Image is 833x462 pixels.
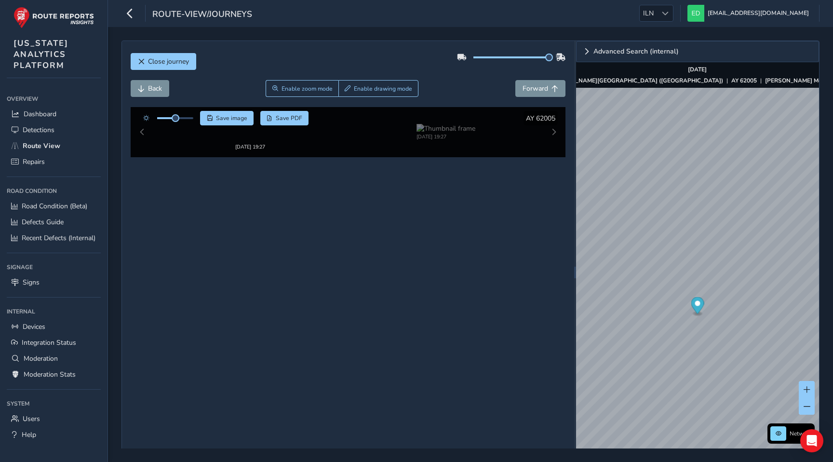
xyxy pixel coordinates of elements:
button: Zoom [266,80,338,97]
a: Help [7,427,101,443]
a: Repairs [7,154,101,170]
span: Back [148,84,162,93]
img: rr logo [13,7,94,28]
a: Defects Guide [7,214,101,230]
span: Integration Status [22,338,76,347]
a: Road Condition (Beta) [7,198,101,214]
span: Detections [23,125,54,135]
span: Enable zoom mode [282,85,333,93]
strong: ASSET NO. [PERSON_NAME][GEOGRAPHIC_DATA] ([GEOGRAPHIC_DATA]) [518,77,723,84]
img: Thumbnail frame [416,122,475,131]
a: Recent Defects (Internal) [7,230,101,246]
span: Help [22,430,36,439]
a: Integration Status [7,335,101,351]
span: [EMAIL_ADDRESS][DOMAIN_NAME] [708,5,809,22]
span: Defects Guide [22,217,64,227]
span: Save image [216,114,247,122]
span: Moderation [24,354,58,363]
img: Thumbnail frame [221,122,280,131]
span: Save PDF [276,114,302,122]
a: Devices [7,319,101,335]
a: Moderation Stats [7,367,101,382]
div: Internal [7,304,101,319]
div: Map marker [691,297,704,317]
span: Forward [523,84,548,93]
strong: AY 62005 [731,77,757,84]
a: Route View [7,138,101,154]
span: ILN [640,5,657,21]
strong: [DATE] [688,66,707,73]
span: Repairs [23,157,45,166]
span: Road Condition (Beta) [22,202,87,211]
div: [DATE] 19:27 [416,131,475,138]
div: System [7,396,101,411]
span: Route View [23,141,60,150]
button: PDF [260,111,309,125]
span: Recent Defects (Internal) [22,233,95,243]
button: Draw [338,80,419,97]
span: Advanced Search (internal) [593,48,679,55]
span: Signs [23,278,40,287]
span: Dashboard [24,109,56,119]
span: AY 62005 [526,114,555,123]
button: [EMAIL_ADDRESS][DOMAIN_NAME] [687,5,812,22]
span: Close journey [148,57,189,66]
button: Forward [515,80,565,97]
a: Dashboard [7,106,101,122]
a: Detections [7,122,101,138]
button: Save [200,111,254,125]
img: diamond-layout [687,5,704,22]
a: Users [7,411,101,427]
a: Expand [576,41,819,62]
a: Moderation [7,351,101,367]
span: [US_STATE] ANALYTICS PLATFORM [13,38,68,71]
span: route-view/journeys [152,8,252,22]
span: Network [790,430,812,437]
button: Back [131,80,169,97]
span: Users [23,414,40,423]
div: Open Intercom Messenger [800,429,823,452]
div: Road Condition [7,184,101,198]
button: Close journey [131,53,196,70]
span: Moderation Stats [24,370,76,379]
div: [DATE] 19:27 [221,131,280,138]
a: Signs [7,274,101,290]
div: Signage [7,260,101,274]
span: Enable drawing mode [354,85,412,93]
div: Overview [7,92,101,106]
span: Devices [23,322,45,331]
